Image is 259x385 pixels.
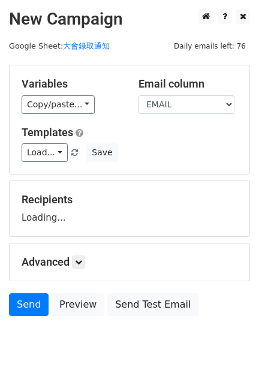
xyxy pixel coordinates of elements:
[9,41,110,50] small: Google Sheet:
[86,143,118,162] button: Save
[138,77,237,91] h5: Email column
[9,9,250,29] h2: New Campaign
[170,40,250,53] span: Daily emails left: 76
[22,77,121,91] h5: Variables
[22,95,95,114] a: Copy/paste...
[63,41,110,50] a: 大會錄取通知
[22,143,68,162] a: Load...
[170,41,250,50] a: Daily emails left: 76
[22,255,237,269] h5: Advanced
[107,293,198,316] a: Send Test Email
[52,293,104,316] a: Preview
[22,193,237,206] h5: Recipients
[22,126,73,139] a: Templates
[9,293,49,316] a: Send
[22,193,237,224] div: Loading...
